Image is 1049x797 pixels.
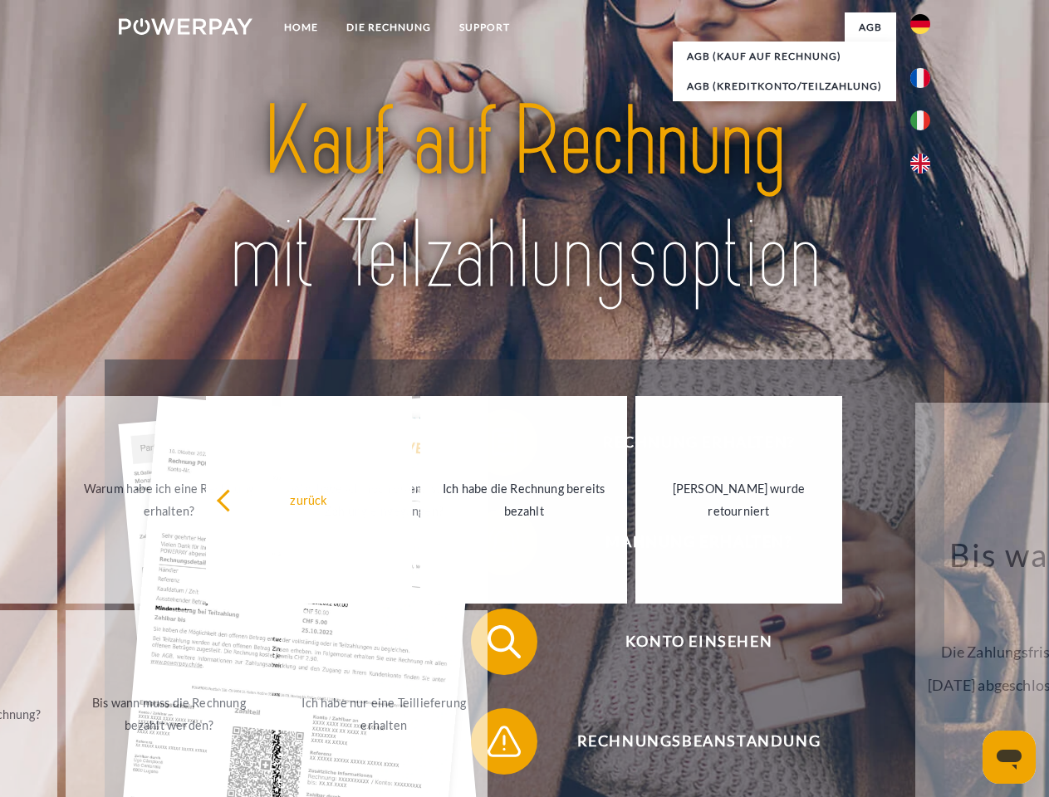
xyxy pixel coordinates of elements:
div: Bis wann muss die Rechnung bezahlt werden? [76,692,262,736]
a: AGB (Kauf auf Rechnung) [673,42,896,71]
img: it [910,110,930,130]
div: Ich habe die Rechnung bereits bezahlt [430,477,617,522]
a: SUPPORT [445,12,524,42]
img: de [910,14,930,34]
a: DIE RECHNUNG [332,12,445,42]
button: Rechnungsbeanstandung [471,708,903,775]
span: Rechnungsbeanstandung [495,708,902,775]
span: Konto einsehen [495,609,902,675]
div: zurück [216,488,403,511]
div: Warum habe ich eine Rechnung erhalten? [76,477,262,522]
img: en [910,154,930,174]
button: Konto einsehen [471,609,903,675]
img: title-powerpay_de.svg [159,80,890,318]
a: Home [270,12,332,42]
a: agb [845,12,896,42]
a: AGB (Kreditkonto/Teilzahlung) [673,71,896,101]
div: [PERSON_NAME] wurde retourniert [645,477,832,522]
img: logo-powerpay-white.svg [119,18,252,35]
img: fr [910,68,930,88]
div: Ich habe nur eine Teillieferung erhalten [291,692,478,736]
iframe: Schaltfläche zum Öffnen des Messaging-Fensters [983,731,1036,784]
